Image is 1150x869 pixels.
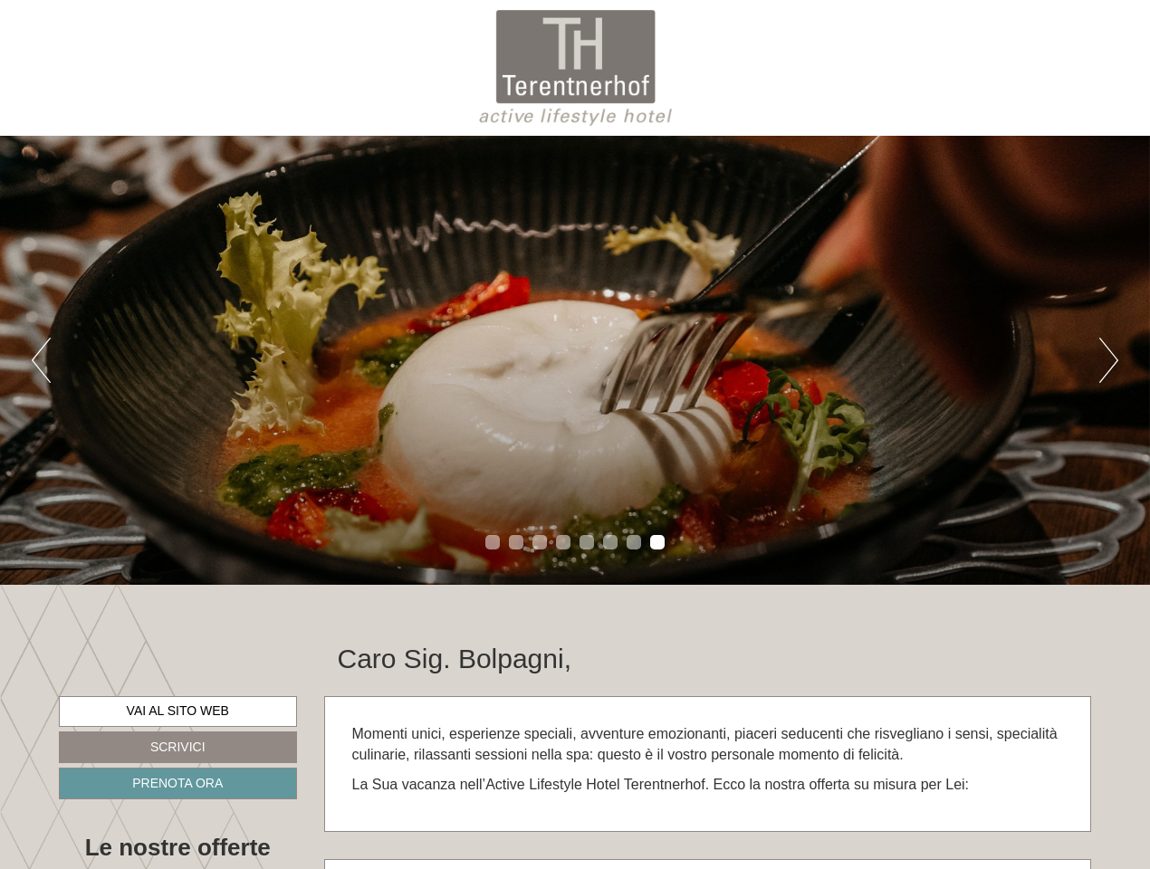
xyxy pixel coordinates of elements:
a: Vai al sito web [59,696,297,727]
button: Previous [32,338,51,383]
h1: Caro Sig. Bolpagni, [338,644,572,673]
p: La Sua vacanza nell’Active Lifestyle Hotel Terentnerhof. Ecco la nostra offerta su misura per Lei: [352,775,1064,796]
div: Le nostre offerte [59,831,297,864]
p: Momenti unici, esperienze speciali, avventure emozionanti, piaceri seducenti che risvegliano i se... [352,724,1064,766]
a: Prenota ora [59,768,297,799]
a: Scrivici [59,731,297,763]
button: Next [1099,338,1118,383]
